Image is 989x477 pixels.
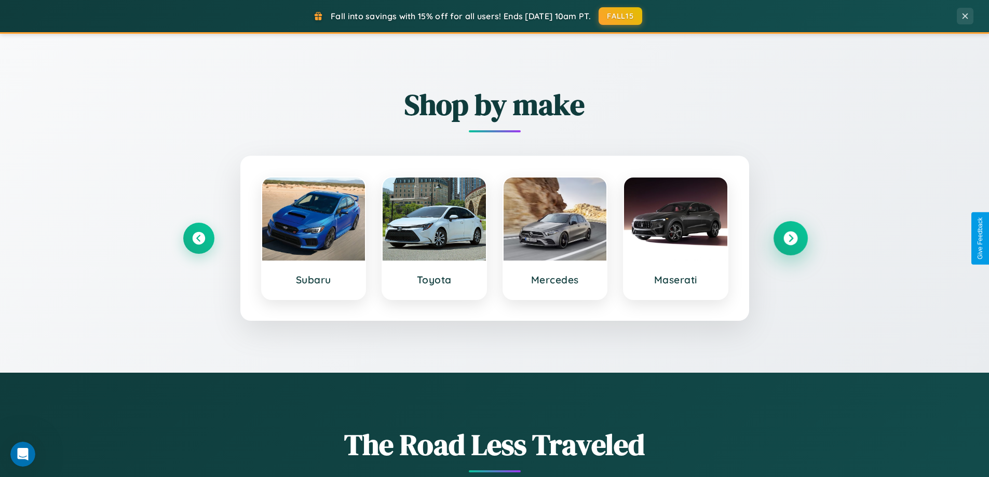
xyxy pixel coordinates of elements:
iframe: Intercom live chat [10,442,35,467]
h3: Subaru [273,274,355,286]
h3: Maserati [634,274,717,286]
h2: Shop by make [183,85,806,125]
h3: Mercedes [514,274,597,286]
h3: Toyota [393,274,476,286]
span: Fall into savings with 15% off for all users! Ends [DATE] 10am PT. [331,11,591,21]
div: Give Feedback [977,217,984,260]
button: FALL15 [599,7,642,25]
h1: The Road Less Traveled [183,425,806,465]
